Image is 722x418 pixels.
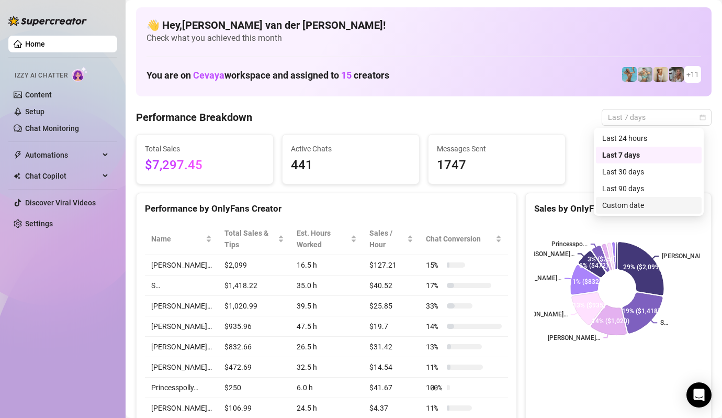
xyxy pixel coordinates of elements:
td: 32.5 h [290,357,363,378]
span: Messages Sent [437,143,557,155]
th: Sales / Hour [363,223,420,255]
td: [PERSON_NAME]… [145,316,218,337]
div: Last 7 days [596,147,702,163]
span: 441 [291,156,411,175]
td: [PERSON_NAME]… [145,255,218,276]
span: thunderbolt [14,151,22,159]
span: 33 % [426,300,443,312]
div: Last 24 hours [602,133,695,144]
span: 17 % [426,280,443,291]
div: Last 30 days [596,163,702,180]
td: $472.69 [218,357,290,378]
td: $250 [218,378,290,398]
td: 6.0 h [290,378,363,398]
a: Chat Monitoring [25,124,79,133]
img: Dominis [622,67,637,82]
span: Total Sales & Tips [224,227,276,250]
td: 26.5 h [290,337,363,357]
span: 15 % [426,259,443,271]
text: [PERSON_NAME]… [662,252,714,260]
div: Last 24 hours [596,130,702,147]
img: AI Chatter [72,67,88,82]
span: Izzy AI Chatter [15,71,67,81]
td: $127.21 [363,255,420,276]
img: Natalia [669,67,684,82]
div: Open Intercom Messenger [686,382,712,408]
th: Name [145,223,218,255]
img: Olivia [638,67,652,82]
td: $1,418.22 [218,276,290,296]
span: $7,297.45 [145,156,265,175]
h1: You are on workspace and assigned to creators [146,70,389,81]
div: Last 30 days [602,166,695,178]
text: [PERSON_NAME]… [515,311,568,318]
img: Chat Copilot [14,172,20,180]
td: [PERSON_NAME]… [145,357,218,378]
span: Active Chats [291,143,411,155]
div: Est. Hours Worked [297,227,348,250]
td: 16.5 h [290,255,363,276]
span: calendar [700,114,706,120]
div: Last 7 days [602,149,695,161]
div: Custom date [596,197,702,214]
text: [PERSON_NAME]… [548,334,600,342]
h4: Performance Breakdown [136,110,252,125]
div: Last 90 days [596,180,702,197]
span: Last 7 days [608,109,705,125]
div: Last 90 days [602,183,695,194]
span: Chat Copilot [25,168,99,184]
span: 13 % [426,341,443,353]
span: Check what you achieved this month [146,32,701,44]
td: $41.67 [363,378,420,398]
span: Total Sales [145,143,265,155]
span: 14 % [426,321,443,332]
a: Settings [25,219,53,228]
text: S… [660,319,668,326]
h4: 👋 Hey, [PERSON_NAME] van der [PERSON_NAME] ! [146,18,701,32]
td: $2,099 [218,255,290,276]
img: Megan [653,67,668,82]
td: S… [145,276,218,296]
td: $19.7 [363,316,420,337]
img: logo-BBDzfeDw.svg [8,16,87,26]
a: Content [25,91,52,99]
span: Chat Conversion [426,233,493,245]
td: 47.5 h [290,316,363,337]
span: 100 % [426,382,443,393]
a: Home [25,40,45,48]
span: 11 % [426,361,443,373]
td: 35.0 h [290,276,363,296]
td: $31.42 [363,337,420,357]
td: [PERSON_NAME]… [145,337,218,357]
span: 1747 [437,156,557,175]
td: Princesspolly… [145,378,218,398]
td: $1,020.99 [218,296,290,316]
span: Cevaya [193,70,224,81]
td: $25.85 [363,296,420,316]
td: $14.54 [363,357,420,378]
span: 11 % [426,402,443,414]
th: Chat Conversion [420,223,508,255]
a: Discover Viral Videos [25,199,96,207]
th: Total Sales & Tips [218,223,290,255]
span: Name [151,233,204,245]
td: $40.52 [363,276,420,296]
td: $935.96 [218,316,290,337]
text: [PERSON_NAME]… [509,275,561,282]
span: 15 [341,70,352,81]
text: Princesspo... [551,240,588,248]
div: Custom date [602,200,695,211]
td: $832.66 [218,337,290,357]
span: Automations [25,147,99,163]
td: [PERSON_NAME]… [145,296,218,316]
span: + 11 [686,69,699,80]
div: Sales by OnlyFans Creator [534,202,703,216]
div: Performance by OnlyFans Creator [145,202,508,216]
a: Setup [25,107,44,116]
span: Sales / Hour [369,227,405,250]
td: 39.5 h [290,296,363,316]
text: [PERSON_NAME]… [522,250,574,258]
